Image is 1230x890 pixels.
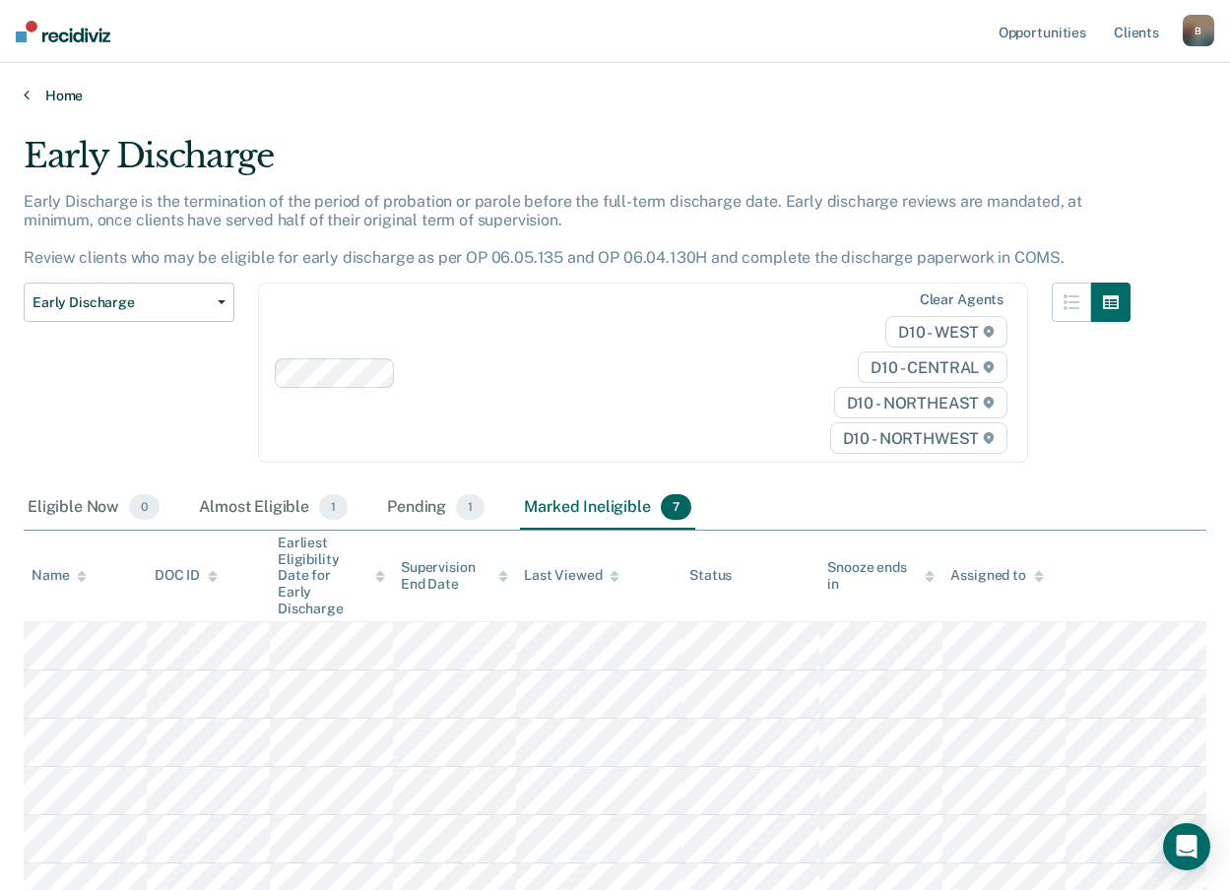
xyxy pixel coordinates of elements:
span: Early Discharge [32,294,210,311]
div: Earliest Eligibility Date for Early Discharge [278,535,385,617]
div: Clear agents [920,291,1003,308]
div: Open Intercom Messenger [1163,823,1210,870]
div: Snooze ends in [827,559,935,593]
div: Pending1 [383,486,488,530]
div: DOC ID [155,567,218,584]
span: D10 - CENTRAL [858,351,1007,383]
a: Home [24,87,1206,104]
div: Marked Ineligible7 [520,486,695,530]
span: D10 - NORTHWEST [830,422,1007,454]
div: Status [689,567,732,584]
span: 1 [456,494,485,520]
img: Recidiviz [16,21,110,42]
div: Supervision End Date [401,559,508,593]
p: Early Discharge is the termination of the period of probation or parole before the full-term disc... [24,192,1082,268]
span: D10 - NORTHEAST [834,387,1007,418]
span: 7 [661,494,691,520]
div: Eligible Now0 [24,486,163,530]
button: Early Discharge [24,283,234,322]
button: B [1183,15,1214,46]
span: 1 [319,494,348,520]
div: Early Discharge [24,136,1131,192]
div: Almost Eligible1 [195,486,352,530]
span: 0 [129,494,160,520]
div: Last Viewed [524,567,619,584]
div: Name [32,567,87,584]
div: Assigned to [950,567,1043,584]
span: D10 - WEST [885,316,1007,348]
